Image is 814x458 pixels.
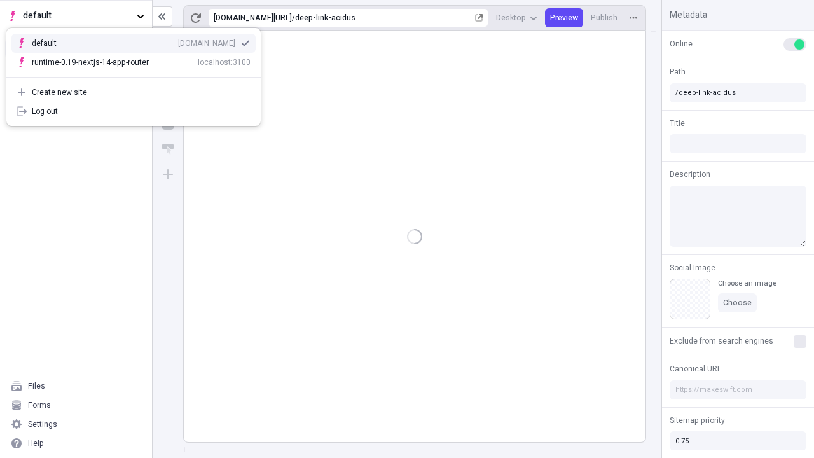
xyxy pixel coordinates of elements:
[198,57,251,67] div: localhost:3100
[550,13,578,23] span: Preview
[214,13,292,23] div: [URL][DOMAIN_NAME]
[670,169,710,180] span: Description
[670,335,773,347] span: Exclude from search engines
[718,293,757,312] button: Choose
[670,363,721,375] span: Canonical URL
[28,381,45,391] div: Files
[496,13,526,23] span: Desktop
[586,8,623,27] button: Publish
[28,400,51,410] div: Forms
[491,8,542,27] button: Desktop
[6,29,261,77] div: Suggestions
[670,118,685,129] span: Title
[670,415,725,426] span: Sitemap priority
[292,13,295,23] div: /
[178,38,235,48] div: [DOMAIN_NAME]
[32,57,149,67] div: runtime-0.19-nextjs-14-app-router
[23,9,132,23] span: default
[545,8,583,27] button: Preview
[670,380,806,399] input: https://makeswift.com
[670,38,693,50] span: Online
[28,438,44,448] div: Help
[718,279,776,288] div: Choose an image
[670,66,686,78] span: Path
[670,262,715,274] span: Social Image
[28,419,57,429] div: Settings
[32,38,76,48] div: default
[591,13,617,23] span: Publish
[156,137,179,160] button: Button
[723,298,752,308] span: Choose
[295,13,473,23] div: deep-link-acidus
